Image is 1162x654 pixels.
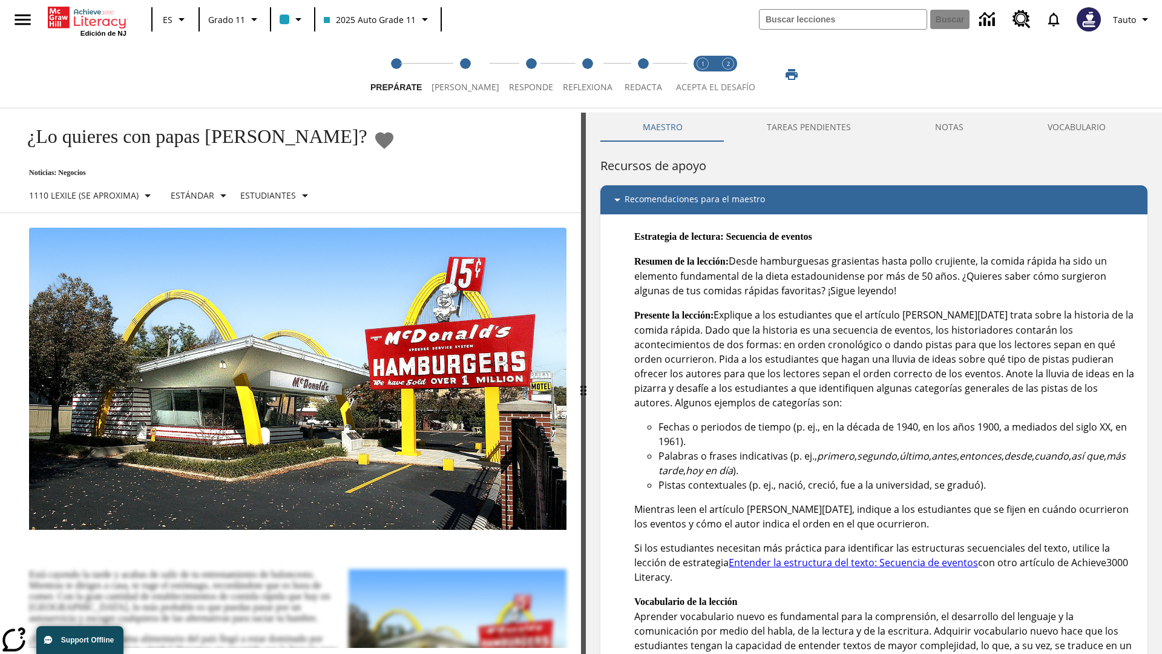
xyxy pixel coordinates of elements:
[1071,449,1104,463] em: así que
[1004,449,1032,463] em: desde
[658,449,1138,478] li: Palabras o frases indicativas (p. ej., , , , , , , , , , ).
[499,41,563,108] button: Responde step 3 of 5
[80,30,126,37] span: Edición de NJ
[931,449,957,463] em: antes
[634,502,1138,531] p: Mientras leen el artículo [PERSON_NAME][DATE], indique a los estudiantes que se fijen en cuándo o...
[612,41,674,108] button: Redacta step 5 of 5
[634,254,1138,298] p: Desde hamburguesas grasientas hasta pollo crujiente, la comida rápida ha sido un elemento fundame...
[772,64,811,85] button: Imprimir
[893,113,1005,142] button: NOTAS
[724,113,893,142] button: TAREAS PENDIENTES
[509,81,553,93] span: Responde
[727,60,730,68] text: 2
[634,596,738,607] strong: Vocabulario de la lección
[600,156,1147,176] h6: Recursos de apoyo
[634,541,1138,584] p: Si los estudiantes necesitan más práctica para identificar las estructuras secuenciales del texto...
[36,626,123,654] button: Support Offline
[1005,113,1147,142] button: VOCABULARIO
[324,13,416,26] span: 2025 Auto Grade 11
[24,185,160,206] button: Seleccione Lexile, 1110 Lexile (Se aproxima)
[1113,13,1136,26] span: Tauto
[208,13,245,26] span: Grado 11
[15,168,395,177] p: Noticias: Negocios
[658,478,1138,492] li: Pistas contextuales (p. ej., nació, creció, fue a la universidad, se graduó).
[857,449,897,463] em: segundo
[275,8,310,30] button: El color de la clase es azul claro. Cambiar el color de la clase.
[1069,4,1108,35] button: Escoja un nuevo avatar
[29,228,566,530] img: Uno de los primeros locales de McDonald's, con el icónico letrero rojo y los arcos amarillos.
[600,113,1147,142] div: Instructional Panel Tabs
[625,81,662,93] span: Redacta
[432,81,499,93] span: [PERSON_NAME]
[600,185,1147,214] div: Recomendaciones para el maestro
[171,189,214,202] p: Estándar
[899,449,929,463] em: último
[15,125,367,148] h1: ¿Lo quieres con papas [PERSON_NAME]?
[370,82,422,92] span: Prepárate
[1108,8,1157,30] button: Perfil/Configuración
[729,556,978,569] a: Entender la estructura del texto: Secuencia de eventos
[166,185,235,206] button: Tipo de apoyo, Estándar
[29,189,139,202] p: 1110 Lexile (Se aproxima)
[156,8,195,30] button: Lenguaje: ES, Selecciona un idioma
[711,41,746,108] button: Acepta el desafío contesta step 2 of 2
[203,8,266,30] button: Grado: Grado 11, Elige un grado
[625,193,765,207] p: Recomendaciones para el maestro
[5,2,41,38] button: Abrir el menú lateral
[1038,4,1069,35] a: Notificaciones
[240,189,296,202] p: Estudiantes
[634,231,812,242] strong: Estrategia de lectura: Secuencia de eventos
[634,308,1138,410] p: Explique a los estudiantes que el artículo [PERSON_NAME][DATE] trata sobre la historia de la comi...
[373,130,395,151] button: Añadir a mis Favoritas - ¿Lo quieres con papas fritas?
[553,41,622,108] button: Reflexiona step 4 of 5
[48,4,126,37] div: Portada
[658,420,1138,449] li: Fechas o periodos de tiempo (p. ej., en la década de 1940, en los años 1900, a mediados del siglo...
[61,636,114,644] span: Support Offline
[600,113,724,142] button: Maestro
[701,60,704,68] text: 1
[422,41,509,108] button: Lee step 2 of 5
[163,13,172,26] span: ES
[634,256,729,266] strong: Resumen de la lección:
[972,3,1005,36] a: Centro de información
[586,113,1162,654] div: activity
[361,41,432,108] button: Prepárate step 1 of 5
[1005,3,1038,36] a: Centro de recursos, Se abrirá en una pestaña nueva.
[685,41,720,108] button: Acepta el desafío lee step 1 of 2
[1034,449,1069,463] em: cuando
[319,8,437,30] button: Clase: 2025 Auto Grade 11, Selecciona una clase
[581,113,586,654] div: Pulsa la tecla de intro o la barra espaciadora y luego presiona las flechas de derecha e izquierd...
[563,81,612,93] span: Reflexiona
[760,10,927,29] input: Buscar campo
[235,185,317,206] button: Seleccionar estudiante
[1077,7,1101,31] img: Avatar
[959,449,1002,463] em: entonces
[686,464,733,477] em: hoy en día
[817,449,855,463] em: primero
[634,310,714,320] strong: Presente la lección:
[676,81,755,93] span: ACEPTA EL DESAFÍO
